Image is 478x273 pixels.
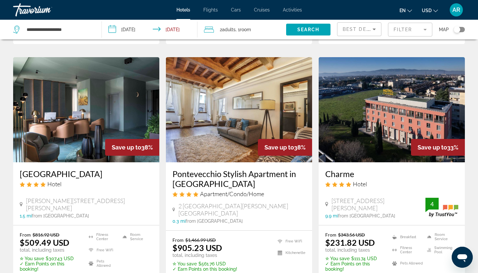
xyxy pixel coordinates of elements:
[424,232,458,242] li: Room Service
[47,180,61,188] span: Hotel
[254,7,270,12] a: Cruises
[222,27,236,32] span: Adults
[20,238,69,247] ins: $509.49 USD
[33,232,59,238] del: $816.92 USD
[85,245,119,255] li: Free WiFi
[425,198,458,217] img: trustyou-badge.svg
[325,247,384,253] p: total, including taxes
[353,180,367,188] span: Hotel
[172,190,306,197] div: 4 star Apartment
[172,261,237,266] p: $561.76 USD
[197,20,286,39] button: Travelers: 2 adults, 0 children
[325,169,458,179] a: Charme
[178,202,306,217] span: 2 [GEOGRAPHIC_DATA][PERSON_NAME][GEOGRAPHIC_DATA]
[32,213,89,218] span: from [GEOGRAPHIC_DATA]
[200,190,264,197] span: Apartment/Condo/Home
[220,25,236,34] span: 2
[338,232,365,238] del: $343.56 USD
[186,218,243,224] span: from [GEOGRAPHIC_DATA]
[172,169,306,189] a: Pontevecchio Stylish Apartment in [GEOGRAPHIC_DATA]
[166,57,312,162] img: Hotel image
[172,261,197,266] span: ✮ You save
[240,27,251,32] span: Room
[343,27,377,32] span: Best Deals
[286,24,330,35] button: Search
[425,200,439,208] div: 4
[439,25,449,34] span: Map
[13,57,159,162] img: Hotel image
[20,169,153,179] a: [GEOGRAPHIC_DATA]
[20,247,80,253] p: total, including taxes
[85,232,119,242] li: Fitness Center
[388,22,432,37] button: Filter
[119,232,153,242] li: Room Service
[338,213,395,218] span: from [GEOGRAPHIC_DATA]
[452,247,473,268] iframe: Bouton de lancement de la fenêtre de messagerie
[85,259,119,268] li: Pets Allowed
[13,1,79,18] a: Travorium
[102,20,197,39] button: Check-in date: Oct 10, 2025 Check-out date: Oct 12, 2025
[231,7,241,12] a: Cars
[20,256,44,261] span: ✮ You save
[319,57,465,162] img: Hotel image
[422,8,432,13] span: USD
[274,249,306,257] li: Kitchenette
[172,237,184,243] span: From
[283,7,302,12] a: Activities
[422,6,438,15] button: Change currency
[172,266,237,272] p: ✓ Earn Points on this booking!
[325,180,458,188] div: 4 star Hotel
[399,8,406,13] span: en
[325,238,375,247] ins: $231.82 USD
[389,259,423,268] li: Pets Allowed
[399,6,412,15] button: Change language
[264,144,294,151] span: Save up to
[389,245,423,255] li: Fitness Center
[20,213,32,218] span: 1.5 mi
[26,197,153,212] span: [PERSON_NAME][STREET_ADDRESS][PERSON_NAME]
[343,25,376,33] mat-select: Sort by
[20,256,80,261] p: $307.43 USD
[325,213,338,218] span: 9.9 mi
[236,25,251,34] span: , 1
[176,7,190,12] a: Hotels
[105,139,159,156] div: 38%
[20,180,153,188] div: 4 star Hotel
[20,261,80,272] p: ✓ Earn Points on this booking!
[172,253,237,258] p: total, including taxes
[331,197,425,212] span: [STREET_ADDRESS][PERSON_NAME]
[112,144,141,151] span: Save up to
[203,7,218,12] a: Flights
[325,256,350,261] span: ✮ You save
[389,232,423,242] li: Breakfast
[325,256,384,261] p: $111.74 USD
[20,232,31,238] span: From
[172,243,222,253] ins: $905.23 USD
[449,27,465,33] button: Toggle map
[258,139,312,156] div: 38%
[325,232,336,238] span: From
[411,139,465,156] div: 33%
[172,218,186,224] span: 0.3 mi
[448,3,465,17] button: User Menu
[452,7,460,13] span: AR
[185,237,216,243] del: $1,466.99 USD
[418,144,447,151] span: Save up to
[274,237,306,245] li: Free WiFi
[325,261,384,272] p: ✓ Earn Points on this booking!
[424,245,458,255] li: Swimming Pool
[297,27,320,32] span: Search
